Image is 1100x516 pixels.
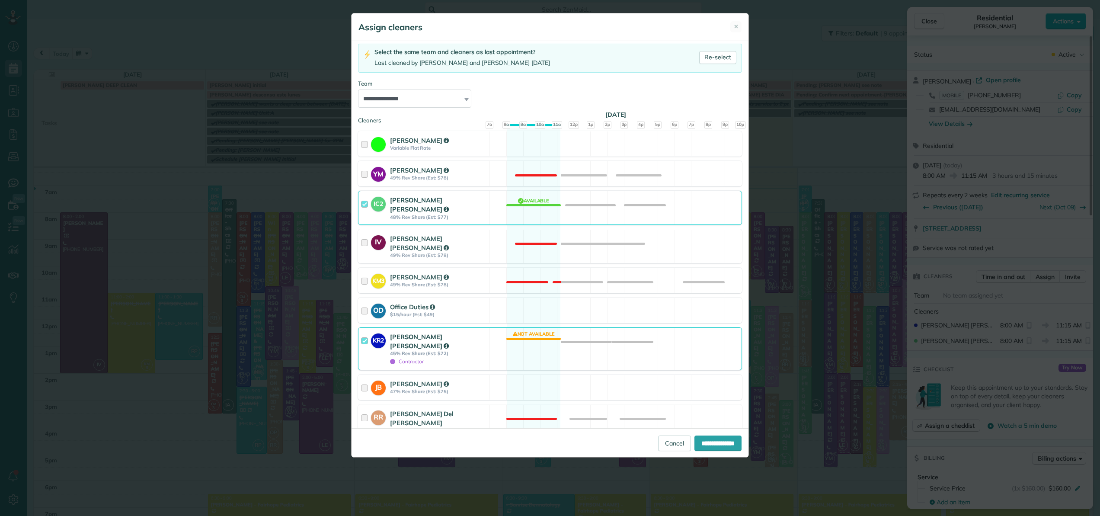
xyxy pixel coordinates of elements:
[358,116,742,119] div: Cleaners
[390,311,487,317] strong: $15/hour (Est: $49)
[390,175,487,181] strong: 49% Rev Share (Est: $78)
[374,58,550,67] div: Last cleaned by [PERSON_NAME] and [PERSON_NAME] [DATE]
[390,358,424,365] span: Contractor
[371,381,386,393] strong: JB
[390,350,487,356] strong: 45% Rev Share (Est: $72)
[390,136,449,144] strong: [PERSON_NAME]
[358,21,422,33] h5: Assign cleaners
[371,235,386,247] strong: IV
[390,252,487,258] strong: 49% Rev Share (Est: $78)
[364,50,371,59] img: lightning-bolt-icon-94e5364df696ac2de96d3a42b8a9ff6ba979493684c50e6bbbcda72601fa0d29.png
[390,410,454,436] strong: [PERSON_NAME] Del [PERSON_NAME] [PERSON_NAME]
[371,304,386,316] strong: OD
[390,214,487,220] strong: 48% Rev Share (Est: $77)
[390,166,449,174] strong: [PERSON_NAME]
[390,282,487,288] strong: 49% Rev Share (Est: $78)
[371,167,386,179] strong: YM
[371,410,386,423] strong: RR
[658,436,691,451] a: Cancel
[390,196,449,213] strong: [PERSON_NAME] [PERSON_NAME]
[390,145,487,151] strong: Variable Flat Rate
[358,80,742,88] div: Team
[371,333,386,345] strong: KR2
[390,333,449,350] strong: [PERSON_NAME] [PERSON_NAME]
[390,388,487,394] strong: 47% Rev Share (Est: $75)
[390,380,449,388] strong: [PERSON_NAME]
[699,51,736,64] a: Re-select
[390,234,449,252] strong: [PERSON_NAME] [PERSON_NAME]
[390,303,435,311] strong: Office Duties
[390,273,449,281] strong: [PERSON_NAME]
[374,48,550,57] div: Select the same team and cleaners as last appointment?
[371,274,386,285] strong: KM3
[734,22,739,31] span: ✕
[371,197,386,208] strong: IC2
